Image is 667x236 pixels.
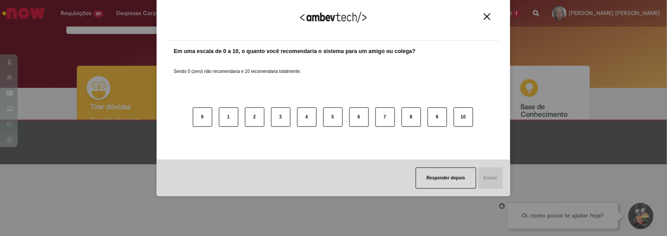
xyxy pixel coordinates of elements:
button: 2 [245,107,264,127]
button: Close [481,13,493,20]
button: 7 [376,107,395,127]
label: Sendo 0 (zero) não recomendaria e 10 recomendaria totalmente. [174,58,301,75]
img: Close [484,13,491,20]
button: 5 [323,107,343,127]
button: 4 [297,107,317,127]
button: 1 [219,107,238,127]
button: 10 [454,107,473,127]
button: Responder depois [416,167,476,189]
img: Logo Ambevtech [300,12,367,23]
button: 8 [402,107,421,127]
button: 9 [428,107,447,127]
button: 0 [193,107,212,127]
label: Em uma escala de 0 a 10, o quanto você recomendaria o sistema para um amigo ou colega? [174,47,416,56]
button: 6 [349,107,369,127]
button: 3 [271,107,291,127]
